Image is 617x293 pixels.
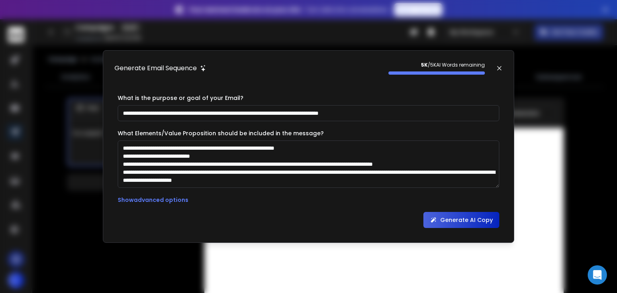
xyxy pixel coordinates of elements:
div: Open Intercom Messenger [588,265,607,285]
p: Show advanced options [118,196,499,204]
strong: 5K [421,61,428,68]
p: / 5K AI Words remaining [388,62,485,68]
button: Generate AI Copy [423,212,499,228]
label: What is the purpose or goal of your Email? [118,94,243,102]
label: What Elements/Value Proposition should be included in the message? [118,129,324,137]
h1: Generate Email Sequence [114,63,197,73]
